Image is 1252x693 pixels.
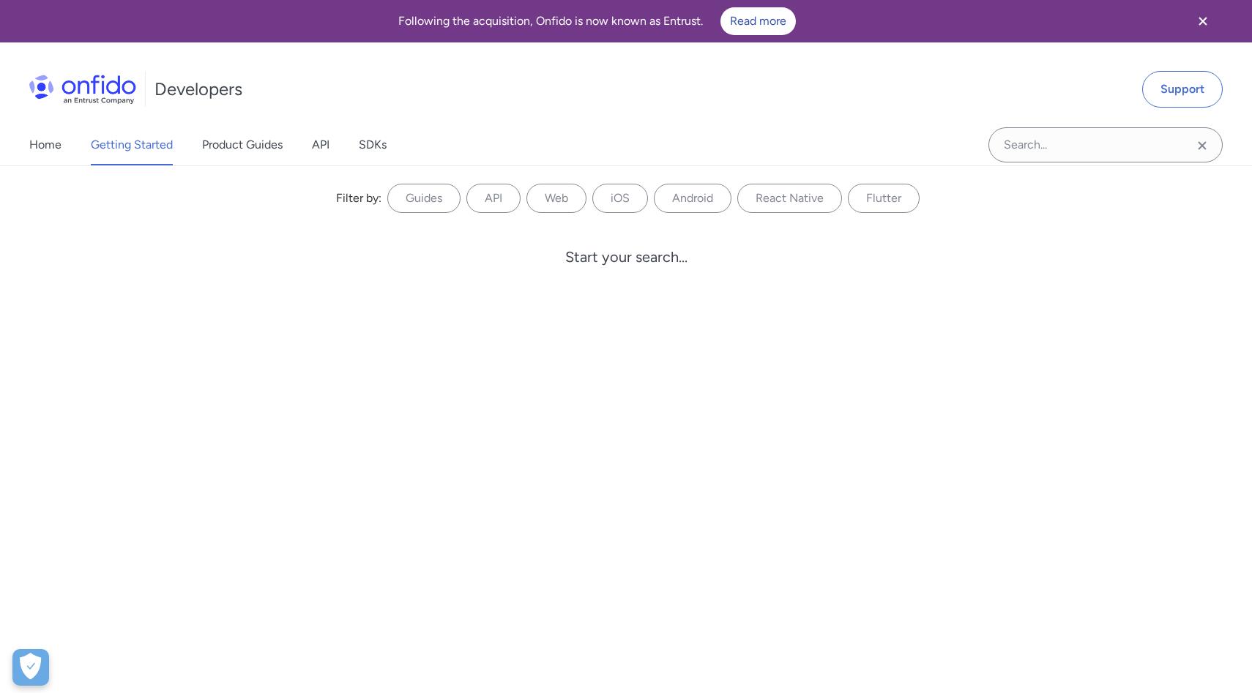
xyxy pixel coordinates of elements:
[1176,3,1230,40] button: Close banner
[29,124,62,165] a: Home
[466,184,521,213] label: API
[91,124,173,165] a: Getting Started
[154,78,242,101] h1: Developers
[526,184,586,213] label: Web
[12,649,49,686] button: Open Preferences
[737,184,842,213] label: React Native
[359,124,387,165] a: SDKs
[1193,137,1211,154] svg: Clear search field button
[1142,71,1223,108] a: Support
[654,184,731,213] label: Android
[387,184,461,213] label: Guides
[202,124,283,165] a: Product Guides
[18,7,1176,35] div: Following the acquisition, Onfido is now known as Entrust.
[12,649,49,686] div: Cookie Preferences
[848,184,920,213] label: Flutter
[312,124,329,165] a: API
[720,7,796,35] a: Read more
[336,190,381,207] div: Filter by:
[1194,12,1212,30] svg: Close banner
[988,127,1223,162] input: Onfido search input field
[565,248,688,266] div: Start your search...
[592,184,648,213] label: iOS
[29,75,136,104] img: Onfido Logo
